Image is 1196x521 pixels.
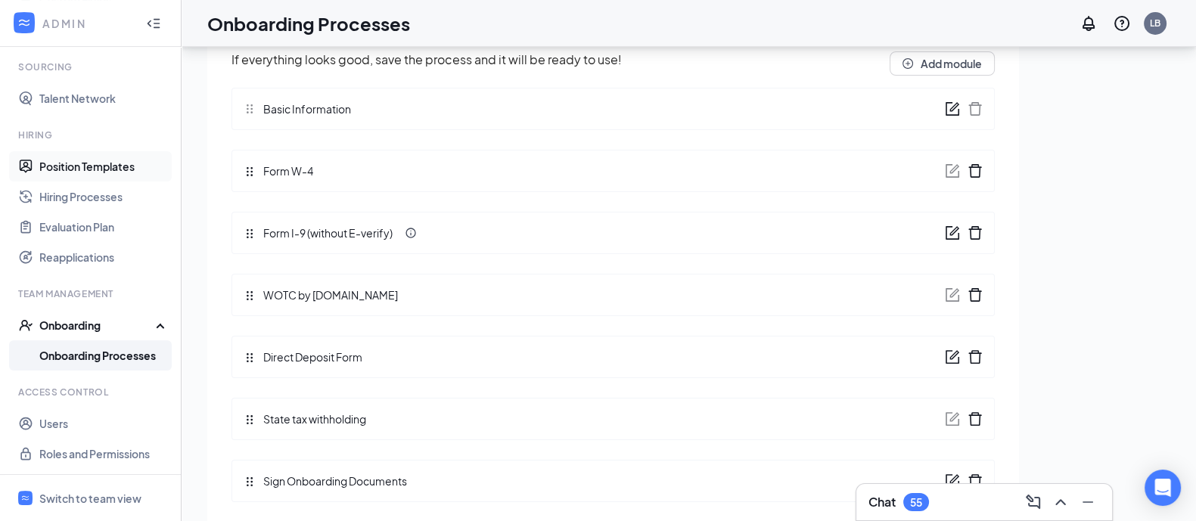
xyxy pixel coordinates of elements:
span: delete [968,163,983,178]
svg: Drag [244,352,256,364]
div: Onboarding [39,318,156,333]
svg: QuestionInfo [1113,14,1131,33]
svg: ComposeMessage [1024,493,1042,511]
div: LB [1150,17,1160,29]
span: form [945,287,960,302]
div: Team Management [18,287,166,300]
span: plus-circle [902,58,913,69]
span: delete [968,225,983,240]
a: Users [39,408,169,439]
svg: Collapse [146,16,161,31]
svg: Drag [244,228,256,240]
svg: WorkstreamLogo [17,15,32,30]
span: delete [968,349,983,364]
span: Form W-4 [256,163,313,179]
span: form [945,473,960,488]
span: delete [968,101,983,116]
a: Evaluation Plan [39,212,169,242]
a: Talent Network [39,83,169,113]
div: Hiring [18,129,166,141]
div: Access control [18,386,166,399]
svg: ChevronUp [1052,493,1070,511]
span: form [945,163,960,178]
a: Hiring Processes [39,181,169,212]
svg: Drag [244,414,256,426]
span: delete [968,473,983,488]
span: form [945,225,960,240]
span: form [945,411,960,426]
a: Position Templates [39,151,169,181]
svg: Drag [244,290,256,302]
span: State tax withholding [256,411,366,427]
div: Sourcing [18,60,166,73]
svg: Drag [244,476,256,488]
button: plus-circleAdd module [890,51,995,76]
span: Sign Onboarding Documents [256,473,407,489]
span: form [945,349,960,364]
h1: Onboarding Processes [207,11,410,36]
div: 55 [910,496,922,509]
h5: If everything looks good, save the process and it will be ready to use! [231,51,622,76]
svg: UserCheck [18,318,33,333]
div: ADMIN [42,16,132,31]
svg: Drag [244,103,256,115]
span: Form I-9 (without E-verify) [256,225,393,241]
h3: Chat [868,494,896,510]
a: Reapplications [39,242,169,272]
span: delete [968,287,983,302]
svg: Minimize [1079,493,1097,511]
a: Roles and Permissions [39,439,169,469]
a: Onboarding Processes [39,340,169,371]
span: Basic Information [256,101,351,117]
button: ChevronUp [1048,490,1073,514]
span: WOTC by [DOMAIN_NAME] [256,287,398,303]
span: form [945,101,960,116]
svg: Info [405,227,417,239]
div: Open Intercom Messenger [1145,470,1181,506]
svg: Drag [244,166,256,178]
button: Minimize [1076,490,1100,514]
svg: Notifications [1080,14,1098,33]
button: ComposeMessage [1021,490,1045,514]
div: Switch to team view [39,491,141,506]
span: delete [968,411,983,426]
span: Direct Deposit Form [256,349,362,365]
svg: WorkstreamLogo [20,493,30,503]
